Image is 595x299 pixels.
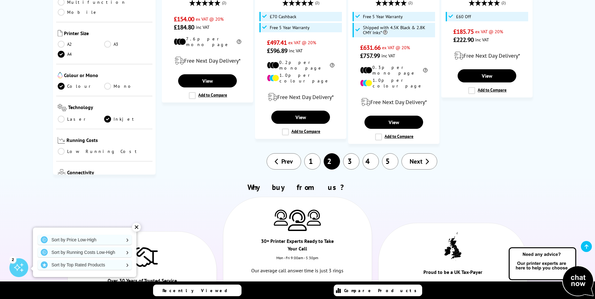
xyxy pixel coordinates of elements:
[364,116,423,129] a: View
[307,210,321,226] img: Printer Experts
[267,72,334,84] li: 1.0p per colour page
[267,153,301,170] a: Prev
[270,25,310,30] span: Free 5 Year Warranty
[38,247,132,257] a: Sort by Running Costs Low-High
[9,256,16,263] div: 2
[58,51,104,58] a: A4
[382,45,410,50] span: ex VAT @ 20%
[162,288,234,293] span: Recently Viewed
[475,29,503,34] span: ex VAT @ 20%
[38,260,132,270] a: Sort by Top Rated Products
[58,83,104,90] a: Colour
[260,237,335,255] div: 30+ Printer Experts Ready to Take Your Call
[360,77,428,89] li: 1.0p per colour page
[445,47,529,65] div: modal_delivery
[64,182,530,192] h2: Why buy from us?
[304,153,321,170] a: 1
[58,137,65,144] img: Running Costs
[126,244,158,269] img: Trusted Service
[178,74,236,87] a: View
[58,148,151,155] a: Low Running Cost
[456,14,471,19] span: £60 Off
[58,9,104,16] a: Mobile
[58,104,67,111] img: Technology
[67,169,151,177] span: Connectivity
[58,116,104,123] a: Laser
[223,255,372,266] div: Mon - Fri 9:00am - 5.30pm
[58,169,66,176] img: Connectivity
[468,87,507,94] label: Add to Compare
[352,93,436,111] div: modal_delivery
[288,210,307,231] img: Printer Experts
[153,285,242,296] a: Recently Viewed
[38,235,132,245] a: Sort by Price Low-High
[375,134,413,140] label: Add to Compare
[334,285,422,296] a: Compare Products
[64,72,151,80] span: Colour or Mono
[363,25,434,35] span: Shipped with 4.5K Black & 2.8K CMY Inks*
[174,36,241,47] li: 7.6p per mono page
[64,30,151,38] span: Printer Size
[267,47,287,55] span: £596.89
[416,268,490,279] div: Proud to be a UK Tax-Payer
[258,88,343,106] div: modal_delivery
[189,92,227,99] label: Add to Compare
[410,157,422,165] span: Next
[165,52,250,70] div: modal_delivery
[174,15,194,23] span: £154.00
[58,41,104,48] a: A2
[58,30,62,36] img: Printer Size
[343,153,359,170] a: 3
[104,41,151,48] a: A3
[401,153,437,170] a: Next
[66,137,151,145] span: Running Costs
[475,37,489,43] span: inc VAT
[104,116,151,123] a: Inkjet
[360,44,380,52] span: £631.66
[381,53,395,59] span: inc VAT
[382,153,398,170] a: 5
[458,69,516,82] a: View
[267,60,334,71] li: 0.2p per mono page
[271,111,330,124] a: View
[453,28,474,36] span: £185.75
[281,157,293,165] span: Prev
[288,39,316,45] span: ex VAT @ 20%
[444,232,461,261] img: UK tax payer
[267,39,287,47] span: £497.41
[360,52,380,60] span: £757.99
[270,14,296,19] span: £70 Cashback
[363,14,403,19] span: Free 5 Year Warranty
[58,72,62,78] img: Colour or Mono
[274,210,288,226] img: Printer Experts
[196,16,224,22] span: ex VAT @ 20%
[507,246,595,298] img: Open Live Chat window
[104,83,151,90] a: Mono
[289,48,303,54] span: inc VAT
[360,65,428,76] li: 0.3p per mono page
[282,129,320,135] label: Add to Compare
[174,23,194,31] span: £184.80
[132,223,141,232] div: ✕
[196,24,210,30] span: inc VAT
[246,266,350,275] p: Our average call answer time is just 3 rings
[363,153,379,170] a: 4
[453,36,474,44] span: £222.90
[344,288,420,293] span: Compare Products
[68,104,151,113] span: Technology
[105,277,179,287] div: Over 30 Years of Trusted Service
